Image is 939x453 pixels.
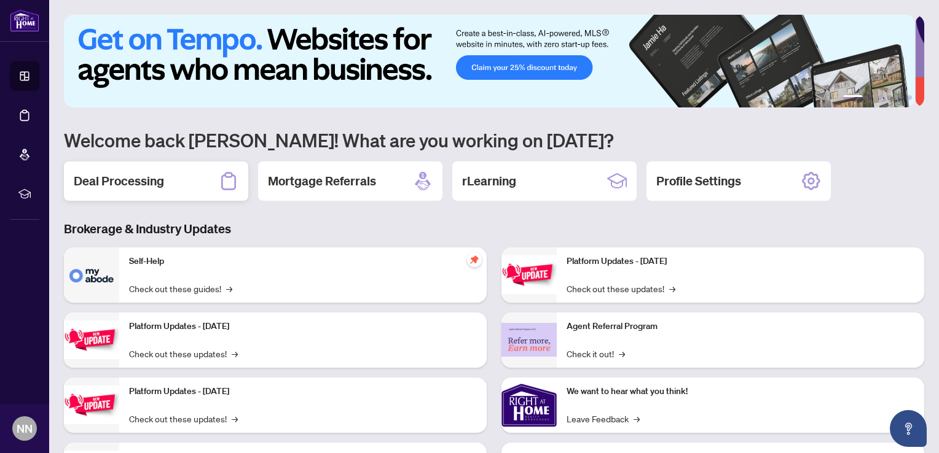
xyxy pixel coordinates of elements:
h2: rLearning [462,172,516,190]
p: We want to hear what you think! [567,385,914,398]
p: Agent Referral Program [567,320,914,333]
button: 5 [897,95,902,100]
button: 3 [878,95,882,100]
img: Platform Updates - September 16, 2025 [64,320,119,359]
h2: Deal Processing [74,172,164,190]
button: 1 [843,95,863,100]
span: → [619,347,625,360]
p: Platform Updates - [DATE] [129,385,477,398]
img: Agent Referral Program [501,323,557,357]
h2: Profile Settings [656,172,741,190]
span: → [226,282,232,295]
a: Check out these updates!→ [567,282,675,295]
p: Platform Updates - [DATE] [567,255,914,268]
a: Check out these updates!→ [129,347,238,360]
img: logo [10,9,39,32]
p: Self-Help [129,255,477,268]
a: Leave Feedback→ [567,412,640,425]
h3: Brokerage & Industry Updates [64,220,924,238]
a: Check it out!→ [567,347,625,360]
span: → [232,412,238,425]
a: Check out these guides!→ [129,282,232,295]
button: Open asap [890,410,927,447]
button: 6 [907,95,912,100]
img: Platform Updates - July 21, 2025 [64,385,119,424]
h1: Welcome back [PERSON_NAME]! What are you working on [DATE]? [64,128,924,152]
span: → [634,412,640,425]
img: Platform Updates - June 23, 2025 [501,255,557,294]
span: pushpin [467,252,482,267]
span: NN [17,420,33,437]
button: 4 [887,95,892,100]
a: Check out these updates!→ [129,412,238,425]
img: Slide 0 [64,15,915,107]
button: 2 [868,95,873,100]
h2: Mortgage Referrals [268,172,376,190]
img: We want to hear what you think! [501,377,557,433]
img: Self-Help [64,247,119,303]
p: Platform Updates - [DATE] [129,320,477,333]
span: → [669,282,675,295]
span: → [232,347,238,360]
